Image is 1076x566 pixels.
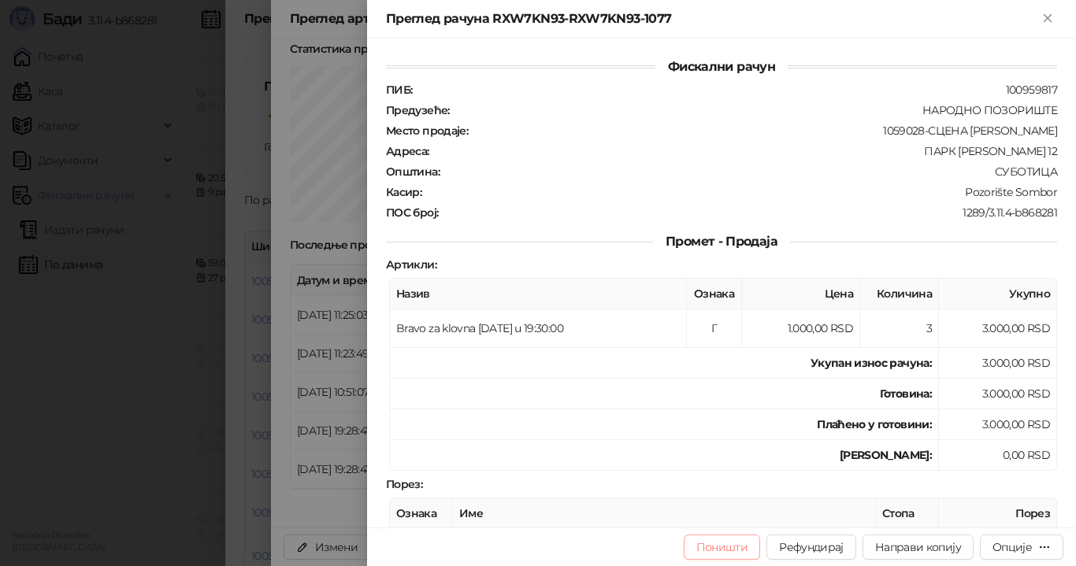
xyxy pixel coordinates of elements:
button: Направи копију [863,535,974,560]
strong: [PERSON_NAME]: [840,448,932,462]
div: 1059028-СЦЕНА [PERSON_NAME] [469,124,1059,138]
strong: Место продаје : [386,124,468,138]
button: Рефундирај [766,535,856,560]
span: Фискални рачун [655,59,788,74]
strong: Порез : [386,477,422,491]
th: Укупно [939,279,1057,309]
div: Преглед рачуна RXW7KN93-RXW7KN93-1077 [386,9,1038,28]
strong: Укупан износ рачуна : [811,356,932,370]
div: ПАРК [PERSON_NAME] 12 [431,144,1059,158]
span: Промет - Продаја [653,234,790,249]
td: 3.000,00 RSD [939,409,1057,440]
td: Г [687,309,742,348]
div: Опције [993,540,1032,554]
strong: Адреса : [386,144,429,158]
td: 0,00 RSD [939,440,1057,471]
button: Опције [980,535,1063,560]
th: Ознака [687,279,742,309]
button: Поништи [684,535,761,560]
td: 3.000,00 RSD [939,348,1057,379]
th: Име [453,498,876,529]
strong: Готовина : [880,387,932,401]
th: Назив [390,279,687,309]
strong: ПОС број : [386,205,438,220]
strong: ПИБ : [386,83,412,97]
td: 1.000,00 RSD [742,309,860,348]
div: 100959817 [414,83,1059,97]
strong: Предузеће : [386,103,450,117]
strong: Касир : [386,185,421,199]
th: Количина [860,279,939,309]
td: 3.000,00 RSD [939,309,1057,348]
td: Bravo za klovna [DATE] u 19:30:00 [390,309,687,348]
div: СУБОТИЦА [441,165,1059,179]
td: 3 [860,309,939,348]
th: Ознака [390,498,453,529]
strong: Плаћено у готовини: [817,417,932,431]
div: Pozorište Sombor [423,185,1059,199]
button: Close [1038,9,1057,28]
span: Направи копију [875,540,961,554]
strong: Општина : [386,165,440,179]
th: Стопа [876,498,939,529]
div: 1289/3.11.4-b868281 [440,205,1059,220]
th: Цена [742,279,860,309]
div: НАРОДНО ПОЗОРИШТЕ [451,103,1059,117]
strong: Артикли : [386,257,436,272]
th: Порез [939,498,1057,529]
td: 3.000,00 RSD [939,379,1057,409]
